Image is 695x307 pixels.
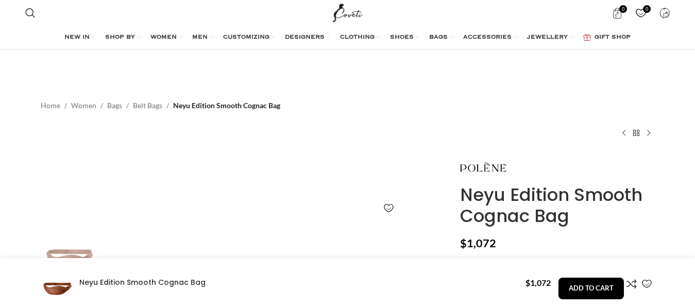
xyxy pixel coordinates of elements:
span: 0 [619,5,627,13]
span: CLOTHING [340,33,375,42]
bdi: 1,072 [460,236,496,250]
img: Polene [41,263,74,301]
img: GiftBag [583,34,591,41]
a: Home [41,100,60,111]
a: JEWELLERY [527,27,573,48]
a: MEN [192,27,213,48]
a: Belt Bags [133,100,162,111]
a: SHOP BY [105,27,140,48]
a: GIFT SHOP [583,27,631,48]
nav: Breadcrumb [41,100,280,111]
a: Previous product [618,127,630,140]
a: WOMEN [150,27,182,48]
span: DESIGNERS [285,33,325,42]
h1: Neyu Edition Smooth Cognac Bag [460,184,654,227]
a: SHOES [390,27,419,48]
span: SHOES [390,33,414,42]
span: 0 [643,5,651,13]
span: ACCESSORIES [463,33,512,42]
a: BAGS [429,27,453,48]
a: Next product [642,127,655,140]
a: Women [71,100,96,111]
span: BAGS [429,33,448,42]
span: JEWELLERY [527,33,568,42]
bdi: 1,072 [526,278,551,287]
a: 0 [630,3,651,23]
span: MEN [192,33,208,42]
span: $ [460,236,467,250]
span: $ [526,278,530,287]
span: SHOP BY [105,33,135,42]
button: Add to cart [558,278,624,299]
a: NEW IN [64,27,95,48]
span: WOMEN [150,33,177,42]
a: ACCESSORIES [463,27,517,48]
a: 0 [606,3,628,23]
img: Polene [38,219,101,280]
span: GIFT SHOP [595,33,631,42]
a: DESIGNERS [285,27,330,48]
div: My Wishlist [630,3,651,23]
a: CLOTHING [340,27,380,48]
span: Neyu Edition Smooth Cognac Bag [173,100,280,111]
a: Search [20,3,41,23]
h4: Neyu Edition Smooth Cognac Bag [79,278,518,288]
span: CUSTOMIZING [223,33,269,42]
a: CUSTOMIZING [223,27,275,48]
a: Bags [107,100,122,111]
span: NEW IN [64,33,90,42]
div: Main navigation [20,27,675,48]
img: Polene [460,155,506,179]
a: Site logo [330,8,365,16]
